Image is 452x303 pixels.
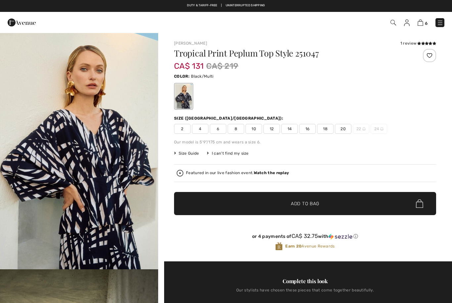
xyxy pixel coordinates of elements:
span: Avenue Rewards [285,243,335,249]
a: [PERSON_NAME] [174,41,207,46]
span: Size Guide [174,150,199,156]
span: CA$ 32.75 [292,233,318,239]
span: Color: [174,74,190,79]
div: Complete this look [174,277,436,285]
img: Sezzle [329,234,352,240]
span: 14 [281,124,298,134]
span: 6 [425,21,428,26]
span: 12 [263,124,280,134]
img: My Info [404,19,410,26]
div: Our model is 5'9"/175 cm and wears a size 6. [174,139,436,145]
span: 6 [210,124,226,134]
span: Black/Multi [191,74,213,79]
img: 1ère Avenue [8,16,36,29]
span: 16 [299,124,316,134]
div: Featured in our live fashion event. [186,171,289,175]
img: ring-m.svg [362,127,366,131]
div: Our stylists have chosen these pieces that come together beautifully. [174,288,436,298]
span: 2 [174,124,191,134]
div: I can't find my size [207,150,249,156]
a: 6 [418,19,428,26]
div: 1 review [400,40,436,46]
span: 22 [353,124,369,134]
span: 20 [335,124,351,134]
img: ring-m.svg [380,127,384,131]
button: Add to Bag [174,192,436,215]
span: 4 [192,124,208,134]
span: CA$ 219 [206,60,238,72]
div: Black/Multi [175,84,192,109]
span: Add to Bag [291,200,319,207]
img: Bag.svg [416,199,423,208]
span: 24 [371,124,387,134]
img: Menu [437,19,443,26]
div: or 4 payments of with [174,233,436,240]
a: 1ère Avenue [8,19,36,25]
span: CA$ 131 [174,55,203,71]
img: Avenue Rewards [275,242,283,251]
img: Shopping Bag [418,19,423,26]
div: Size ([GEOGRAPHIC_DATA]/[GEOGRAPHIC_DATA]): [174,115,285,121]
span: 10 [246,124,262,134]
span: 8 [228,124,244,134]
span: 18 [317,124,334,134]
img: Watch the replay [177,170,183,176]
div: or 4 payments ofCA$ 32.75withSezzle Click to learn more about Sezzle [174,233,436,242]
strong: Earn 20 [285,244,301,248]
img: Search [390,20,396,25]
strong: Watch the replay [254,170,289,175]
h1: Tropical Print Peplum Top Style 251047 [174,49,392,57]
